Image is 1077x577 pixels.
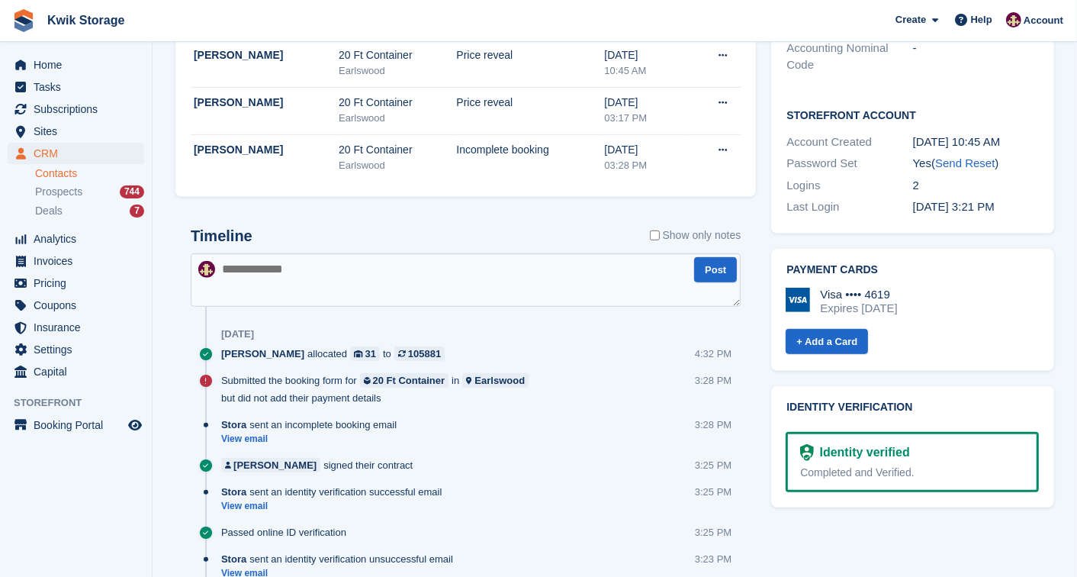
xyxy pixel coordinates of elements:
span: Invoices [34,250,125,272]
h2: Identity verification [786,401,1039,414]
label: Show only notes [650,227,741,243]
span: Subscriptions [34,98,125,120]
span: Storefront [14,395,152,411]
div: Earlswood [339,111,456,126]
div: Completed and Verified. [800,465,1024,481]
a: 105881 [394,347,445,361]
a: [PERSON_NAME] [221,458,320,472]
a: Send Reset [935,156,995,169]
div: 20 Ft Container [373,373,445,388]
a: menu [8,272,144,294]
h2: Timeline [191,227,252,245]
div: 3:23 PM [695,552,731,566]
a: 31 [350,347,380,361]
div: Price reveal [456,95,604,111]
div: 20 Ft Container [339,142,456,158]
img: ellie tragonette [1006,12,1021,27]
span: CRM [34,143,125,164]
div: Incomplete booking [456,142,604,158]
a: menu [8,317,144,338]
div: - [913,40,1039,74]
a: menu [8,98,144,120]
img: Identity Verification Ready [800,444,813,461]
div: [DATE] [604,142,690,158]
a: Earlswood [462,373,529,388]
a: View email [221,500,449,513]
span: [PERSON_NAME] [221,347,304,361]
time: 2025-09-02 14:21:36 UTC [913,200,995,213]
div: [PERSON_NAME] [233,458,317,472]
a: menu [8,76,144,98]
span: Prospects [35,185,82,199]
a: menu [8,121,144,142]
h2: Storefront Account [786,107,1039,122]
a: View email [221,433,404,446]
div: [DATE] [604,47,690,63]
div: 20 Ft Container [339,95,456,111]
a: menu [8,143,144,164]
a: Contacts [35,166,144,181]
span: Stora [221,552,246,566]
div: Earlswood [339,158,456,173]
div: 105881 [408,347,441,361]
span: Booking Portal [34,414,125,436]
div: Yes [913,155,1039,172]
div: 3:25 PM [695,525,731,540]
div: allocated to [221,347,452,361]
a: menu [8,295,144,316]
a: menu [8,361,144,382]
div: Account Created [786,134,912,151]
span: ( ) [931,156,998,169]
div: 31 [365,347,376,361]
span: Sites [34,121,125,142]
span: Deals [35,204,63,218]
button: Post [694,257,737,282]
input: Show only notes [650,227,660,243]
div: Passed online ID verification [221,525,354,540]
div: sent an identity verification unsuccessful email [221,552,461,566]
div: Submitted the booking form for in but did not add their payment details [221,373,695,405]
div: sent an incomplete booking email [221,417,404,432]
div: [PERSON_NAME] [194,47,339,63]
div: [PERSON_NAME] [194,142,339,158]
span: Analytics [34,228,125,250]
a: menu [8,250,144,272]
span: Settings [34,339,125,360]
div: [PERSON_NAME] [194,95,339,111]
div: 4:32 PM [695,347,731,361]
div: Price reveal [456,47,604,63]
div: Expires [DATE] [820,301,897,315]
span: Help [971,12,992,27]
img: ellie tragonette [198,261,215,278]
a: Kwik Storage [41,8,130,33]
div: Earlswood [339,63,456,79]
span: Insurance [34,317,125,338]
a: Prospects 744 [35,184,144,200]
span: Create [895,12,926,27]
div: 03:17 PM [604,111,690,126]
a: Deals 7 [35,203,144,219]
a: menu [8,228,144,250]
span: Pricing [34,272,125,294]
div: 20 Ft Container [339,47,456,63]
img: Visa Logo [786,288,810,312]
a: + Add a Card [786,329,868,354]
div: Identity verified [814,443,910,462]
span: Capital [34,361,125,382]
a: Preview store [126,416,144,434]
div: 3:25 PM [695,485,731,499]
div: [DATE] [604,95,690,111]
a: 20 Ft Container [360,373,448,388]
div: Visa •••• 4619 [820,288,897,301]
div: 10:45 AM [604,63,690,79]
div: 03:28 PM [604,158,690,173]
span: Coupons [34,295,125,316]
div: Earlswood [474,373,525,388]
h2: Payment cards [786,264,1039,276]
div: 3:28 PM [695,373,731,388]
span: Stora [221,485,246,499]
div: Password Set [786,155,912,172]
a: menu [8,414,144,436]
div: Accounting Nominal Code [786,40,912,74]
div: 744 [120,185,144,198]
